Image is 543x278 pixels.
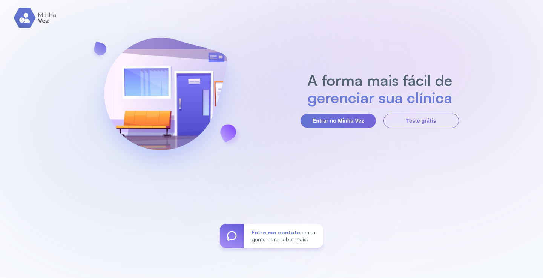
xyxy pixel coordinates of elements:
[244,224,323,248] div: com a gente para saber mais!
[14,8,57,28] img: logo.svg
[383,114,459,128] button: Teste grátis
[220,224,323,248] a: Entre em contatocom a gente para saber mais!
[301,114,376,128] button: Entrar no Minha Vez
[84,18,247,181] img: banner-login.svg
[252,229,300,235] span: Entre em contato
[304,89,456,106] h2: gerenciar sua clínica
[304,71,456,89] h2: A forma mais fácil de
